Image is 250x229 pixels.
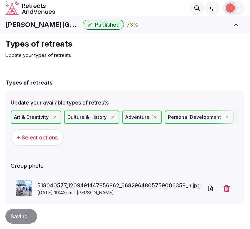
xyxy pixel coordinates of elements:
div: Culture & History [64,111,119,124]
span: + Select options [17,134,58,141]
button: 73% [127,21,138,29]
img: 518040577_1209491447856862_6682964805759006358_n.jpg [16,180,32,196]
button: Toggle sidebar [227,17,245,32]
div: Group photo [11,159,239,170]
h1: [PERSON_NAME][GEOGRAPHIC_DATA][PERSON_NAME], Curio Collection by Hilton [5,20,80,29]
p: Update your types of retreats [5,52,229,59]
div: Adventure [122,111,162,124]
div: Personal Development [165,111,234,124]
h2: Types of retreats [5,39,229,49]
button: + Select options [11,129,64,146]
button: Published [83,20,124,30]
svg: Retreats and Venues company logo [5,1,55,15]
a: Visit the homepage [5,1,55,15]
div: Art & Creativity [11,111,61,124]
a: 518040577_1209491447856862_6682964805759006358_n.jpg [37,181,203,189]
label: Update your available types of retreats [11,100,239,105]
h2: Types of retreats [5,79,53,87]
div: 73 % [127,21,138,29]
span: [PERSON_NAME] [77,189,114,196]
span: [DATE] 10:43pm [37,189,72,196]
span: Published [95,21,120,28]
img: Irene Gonzales [226,3,235,13]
